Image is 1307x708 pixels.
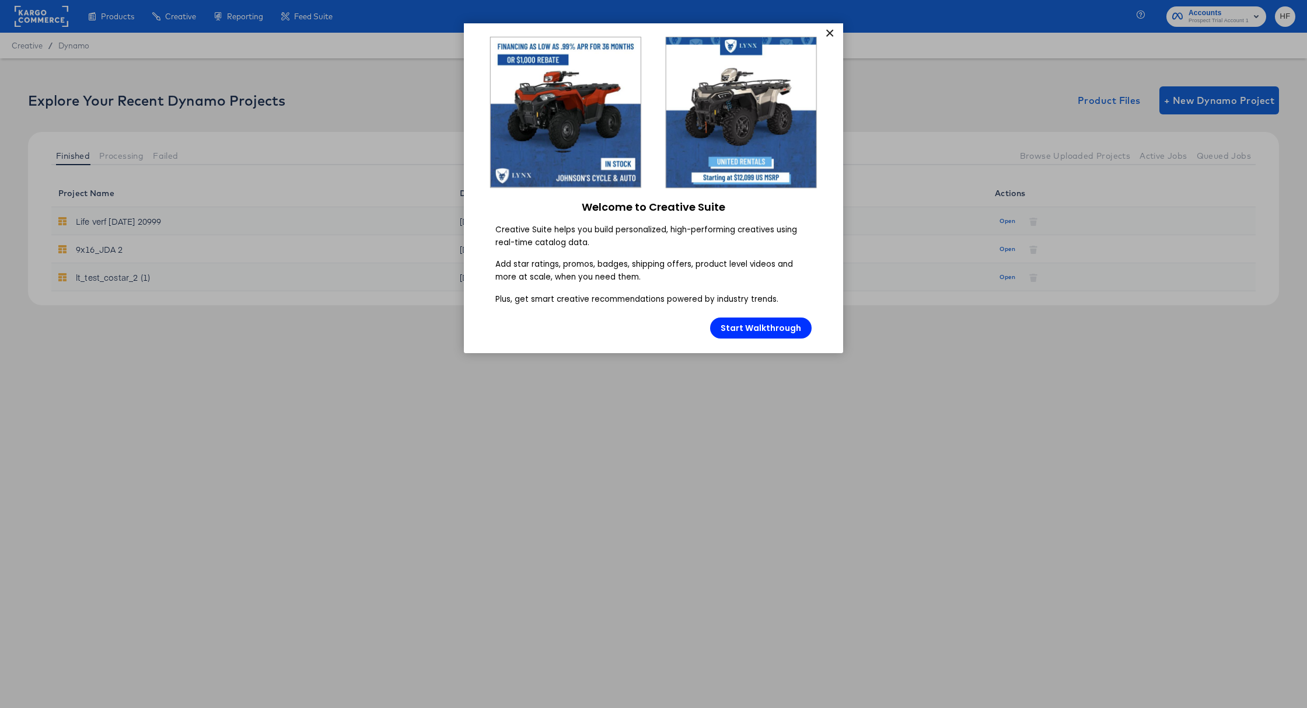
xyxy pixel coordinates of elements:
[710,318,812,339] a: Start Walkthrough
[495,315,601,327] p: ​
[495,259,793,282] span: Add star ratings, promos, badges, shipping offers, product level videos and more at scale, when y...
[601,315,707,327] p: ​
[495,294,778,305] span: Plus, get smart creative recommendations powered by industry trends.
[819,23,840,44] a: Close modal
[582,200,725,214] span: Welcome to Creative Suite
[495,224,797,248] span: Creative Suite helps you build personalized, high-performing creatives using real-time catalog data.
